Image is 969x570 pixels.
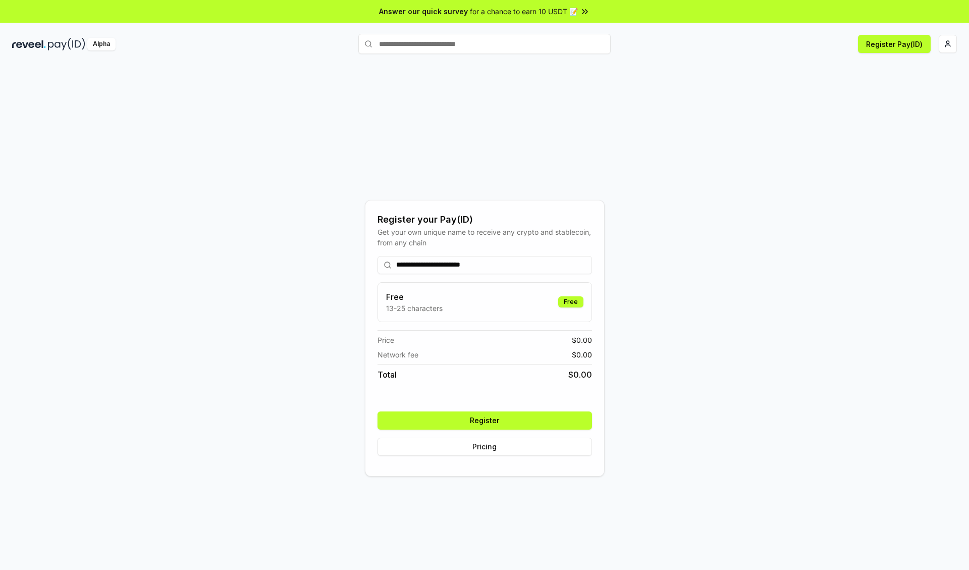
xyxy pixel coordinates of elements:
[470,6,578,17] span: for a chance to earn 10 USDT 📝
[572,335,592,345] span: $ 0.00
[568,369,592,381] span: $ 0.00
[12,38,46,50] img: reveel_dark
[386,303,443,314] p: 13-25 characters
[378,411,592,430] button: Register
[378,349,418,360] span: Network fee
[858,35,931,53] button: Register Pay(ID)
[378,438,592,456] button: Pricing
[378,213,592,227] div: Register your Pay(ID)
[378,369,397,381] span: Total
[87,38,116,50] div: Alpha
[378,227,592,248] div: Get your own unique name to receive any crypto and stablecoin, from any chain
[386,291,443,303] h3: Free
[379,6,468,17] span: Answer our quick survey
[378,335,394,345] span: Price
[558,296,583,307] div: Free
[572,349,592,360] span: $ 0.00
[48,38,85,50] img: pay_id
